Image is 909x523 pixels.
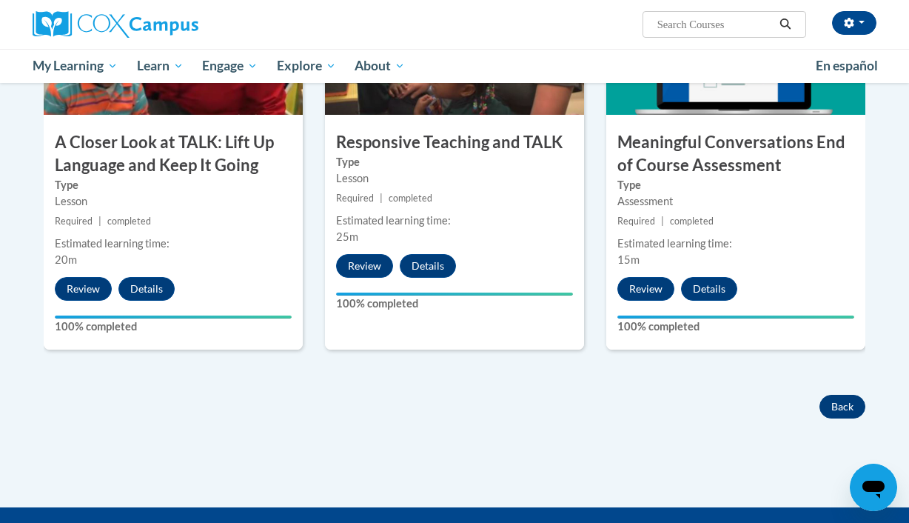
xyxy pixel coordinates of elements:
span: | [98,216,101,227]
span: | [380,193,383,204]
span: completed [389,193,432,204]
span: completed [107,216,151,227]
label: 100% completed [55,319,292,335]
div: Estimated learning time: [336,213,573,229]
span: Explore [277,57,336,75]
button: Account Settings [832,11,876,35]
span: 20m [55,253,77,266]
span: 15m [617,253,640,266]
div: Estimated learning time: [617,236,854,252]
a: Explore [267,49,346,83]
a: My Learning [23,49,127,83]
span: About [355,57,405,75]
button: Review [617,277,674,301]
div: Your progress [55,316,292,319]
button: Review [336,254,393,278]
div: Your progress [617,316,854,319]
span: Required [336,193,374,204]
div: Lesson [55,193,292,210]
h3: A Closer Look at TALK: Lift Up Language and Keep It Going [44,131,303,177]
label: 100% completed [336,296,573,312]
div: Main menu [21,49,888,83]
button: Search [774,16,796,33]
a: En español [806,50,888,81]
span: Engage [202,57,258,75]
a: Learn [127,49,193,83]
label: Type [55,177,292,193]
span: My Learning [33,57,118,75]
label: 100% completed [617,319,854,335]
iframe: Button to launch messaging window [850,464,897,511]
span: Required [617,216,655,227]
div: Assessment [617,193,854,210]
button: Back [819,395,865,419]
button: Details [400,254,456,278]
div: Lesson [336,170,573,187]
span: En español [816,58,878,73]
span: Learn [137,57,184,75]
img: Cox Campus [33,11,198,38]
button: Details [118,277,175,301]
label: Type [336,154,573,170]
a: About [346,49,415,83]
h3: Meaningful Conversations End of Course Assessment [606,131,865,177]
a: Cox Campus [33,11,299,38]
div: Your progress [336,293,573,296]
span: Required [55,216,93,227]
input: Search Courses [656,16,774,33]
h3: Responsive Teaching and TALK [325,131,584,154]
span: completed [670,216,714,227]
button: Review [55,277,112,301]
div: Estimated learning time: [55,236,292,252]
span: | [661,216,664,227]
a: Engage [192,49,267,83]
label: Type [617,177,854,193]
button: Details [681,277,737,301]
span: 25m [336,230,358,243]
